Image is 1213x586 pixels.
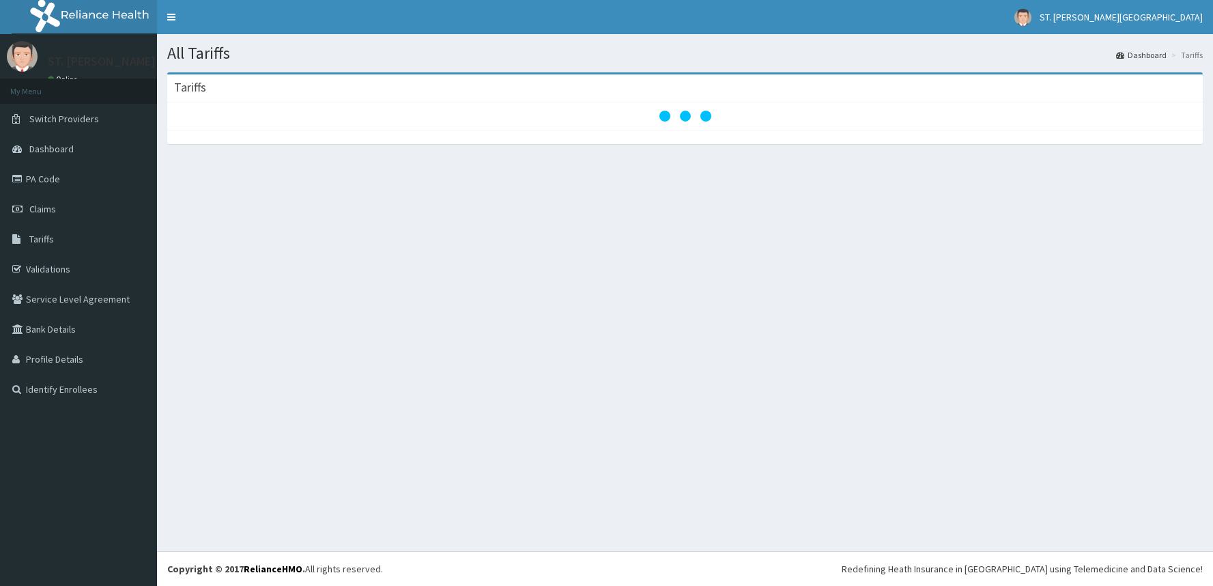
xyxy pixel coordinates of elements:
[157,551,1213,586] footer: All rights reserved.
[7,41,38,72] img: User Image
[167,563,305,575] strong: Copyright © 2017 .
[29,203,56,215] span: Claims
[658,89,713,143] svg: audio-loading
[842,562,1203,576] div: Redefining Heath Insurance in [GEOGRAPHIC_DATA] using Telemedicine and Data Science!
[48,55,268,68] p: ST. [PERSON_NAME][GEOGRAPHIC_DATA]
[1168,49,1203,61] li: Tariffs
[29,233,54,245] span: Tariffs
[29,143,74,155] span: Dashboard
[167,44,1203,62] h1: All Tariffs
[244,563,302,575] a: RelianceHMO
[29,113,99,125] span: Switch Providers
[1014,9,1031,26] img: User Image
[1116,49,1167,61] a: Dashboard
[174,81,206,94] h3: Tariffs
[1040,11,1203,23] span: ST. [PERSON_NAME][GEOGRAPHIC_DATA]
[48,74,81,84] a: Online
